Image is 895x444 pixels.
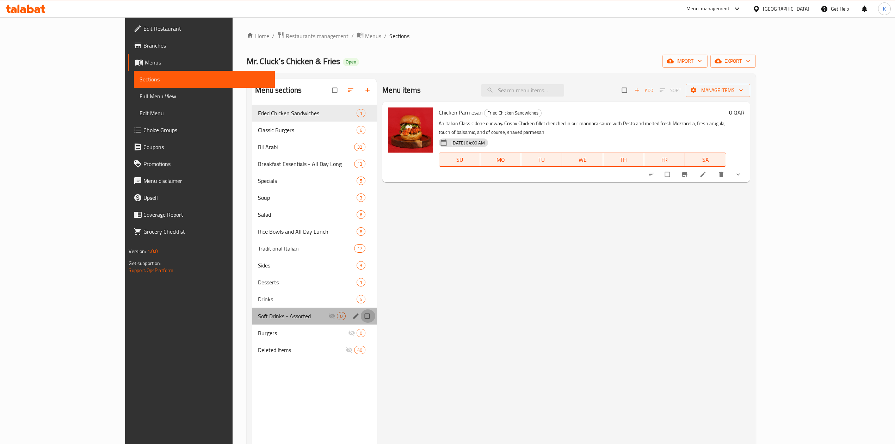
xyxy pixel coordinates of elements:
[128,20,274,37] a: Edit Restaurant
[606,155,641,165] span: TH
[647,155,682,165] span: FR
[328,84,343,97] span: Select all sections
[357,278,365,286] div: items
[252,325,377,341] div: Burgers0
[252,138,377,155] div: Bil Arabi32
[644,153,685,167] button: FR
[252,206,377,223] div: Salad6
[252,341,377,358] div: Deleted Items40
[247,53,340,69] span: Mr. Cluck’s Chicken & Fries
[357,227,365,236] div: items
[360,82,377,98] button: Add section
[145,58,269,67] span: Menus
[258,160,354,168] span: Breakfast Essentials - All Day Long
[357,330,365,337] span: 0
[565,155,600,165] span: WE
[354,161,365,167] span: 13
[357,228,365,235] span: 8
[348,329,355,337] svg: Inactive section
[252,257,377,274] div: Sides3
[384,32,387,40] li: /
[258,109,357,117] span: Fried Chicken Sandwiches
[354,245,365,252] span: 17
[140,92,269,100] span: Full Menu View
[134,105,274,122] a: Edit Menu
[252,122,377,138] div: Classic Burgers6
[258,177,357,185] span: Specials
[252,155,377,172] div: Breakfast Essentials - All Day Long13
[357,211,365,218] span: 6
[143,193,269,202] span: Upsell
[382,85,421,95] h2: Menu items
[389,32,409,40] span: Sections
[143,227,269,236] span: Grocery Checklist
[140,75,269,84] span: Sections
[252,274,377,291] div: Desserts1
[365,32,381,40] span: Menus
[668,57,702,66] span: import
[134,71,274,88] a: Sections
[357,177,365,185] div: items
[357,31,381,41] a: Menus
[661,168,675,181] span: Select to update
[691,86,745,95] span: Manage items
[354,347,365,353] span: 40
[258,295,357,303] span: Drinks
[258,193,357,202] div: Soup
[357,210,365,219] div: items
[129,266,173,275] a: Support.OpsPlatform
[343,82,360,98] span: Sort sections
[632,85,655,96] button: Add
[258,143,354,151] span: Bil Arabi
[143,210,269,219] span: Coverage Report
[143,41,269,50] span: Branches
[357,262,365,269] span: 3
[480,153,521,167] button: MO
[481,84,564,97] input: search
[128,37,274,54] a: Branches
[644,167,661,182] button: sort-choices
[258,312,328,320] span: Soft Drinks - Assorted
[252,105,377,122] div: Fried Chicken Sandwiches1
[277,31,348,41] a: Restaurants management
[337,313,345,320] span: 0
[354,244,365,253] div: items
[143,24,269,33] span: Edit Restaurant
[357,296,365,303] span: 5
[357,127,365,134] span: 6
[247,31,755,41] nav: breadcrumb
[357,195,365,201] span: 3
[354,346,365,354] div: items
[699,171,708,178] a: Edit menu item
[286,32,348,40] span: Restaurants management
[521,153,562,167] button: TU
[140,109,269,117] span: Edit Menu
[603,153,644,167] button: TH
[128,223,274,240] a: Grocery Checklist
[439,107,483,118] span: Chicken Parmesan
[143,177,269,185] span: Menu disclaimer
[147,247,158,256] span: 1.0.0
[128,189,274,206] a: Upsell
[258,210,357,219] span: Salad
[677,167,694,182] button: Branch-specific-item
[710,55,756,68] button: export
[524,155,559,165] span: TU
[143,160,269,168] span: Promotions
[252,223,377,240] div: Rice Bowls and All Day Lunch8
[357,126,365,134] div: items
[258,126,357,134] div: Classic Burgers
[388,107,433,153] img: Chicken Parmesan
[686,84,750,97] button: Manage items
[258,329,348,337] div: Burgers
[252,189,377,206] div: Soup3
[128,206,274,223] a: Coverage Report
[128,138,274,155] a: Coupons
[655,85,686,96] span: Select section first
[685,153,726,167] button: SA
[439,153,480,167] button: SU
[618,84,632,97] span: Select section
[634,86,653,94] span: Add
